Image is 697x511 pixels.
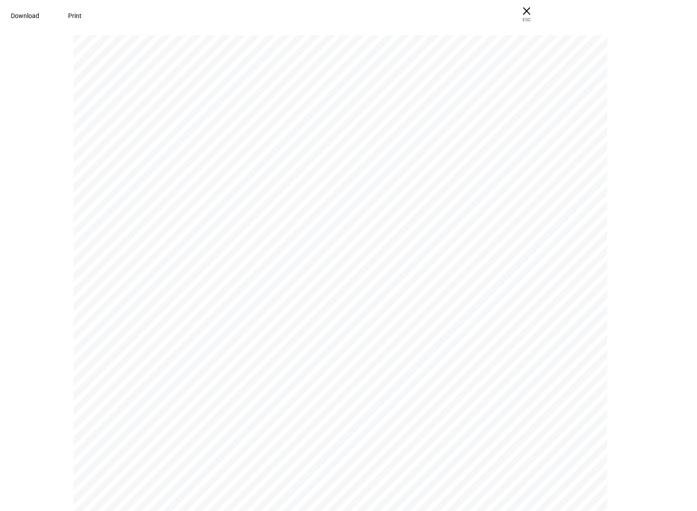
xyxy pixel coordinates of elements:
span: ESC [512,10,541,23]
span: Print [68,12,82,19]
span: [PERSON_NAME] [PERSON_NAME] Ttee ...7341 | Portfolio Report [402,59,605,65]
span: Download [11,12,39,19]
a: https://www.ethic.com/ [545,59,587,66]
button: Print [57,7,92,25]
span: [PERSON_NAME] [PERSON_NAME] Ttee [288,402,525,415]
